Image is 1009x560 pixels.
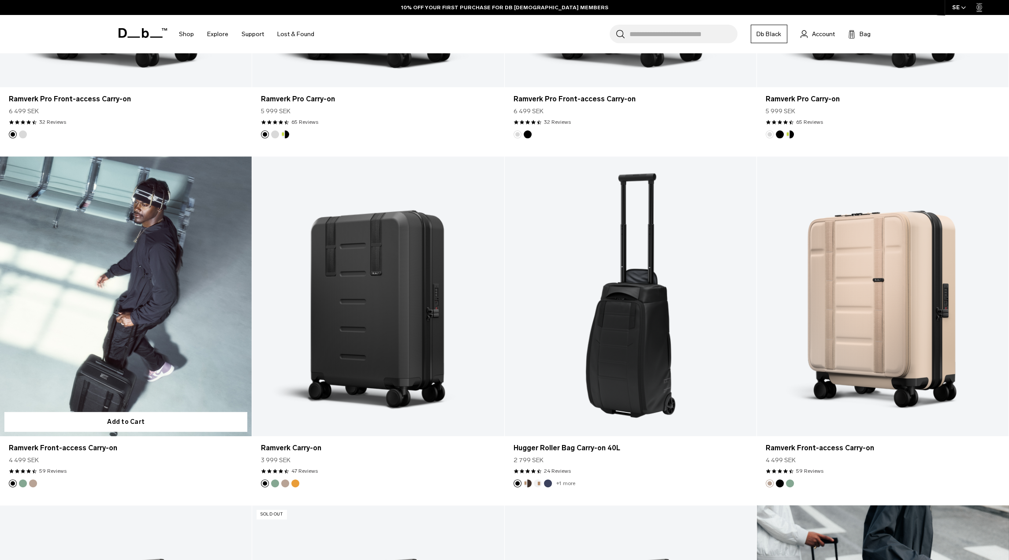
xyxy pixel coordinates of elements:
[544,467,571,475] a: 24 reviews
[796,467,823,475] a: 59 reviews
[39,118,66,126] a: 32 reviews
[261,107,290,116] span: 5 999 SEK
[172,15,321,53] nav: Main Navigation
[514,94,748,104] a: Ramverk Pro Front-access Carry-on
[514,443,748,453] a: Hugger Roller Bag Carry-on 40L
[757,156,1009,436] a: Ramverk Front-access Carry-on
[860,30,871,39] span: Bag
[524,479,532,487] button: Cappuccino
[9,94,243,104] a: Ramverk Pro Front-access Carry-on
[271,130,279,138] button: Silver
[9,107,39,116] span: 6 499 SEK
[207,19,228,50] a: Explore
[514,130,521,138] button: Silver
[514,107,544,116] span: 6 499 SEK
[9,130,17,138] button: Black Out
[261,479,269,487] button: Black Out
[800,29,835,39] a: Account
[291,118,318,126] a: 65 reviews
[252,156,504,436] a: Ramverk Carry-on
[796,118,823,126] a: 65 reviews
[812,30,835,39] span: Account
[751,25,787,43] a: Db Black
[39,467,67,475] a: 59 reviews
[848,29,871,39] button: Bag
[786,479,794,487] button: Green Ray
[766,443,1000,453] a: Ramverk Front-access Carry-on
[766,456,796,465] span: 4 499 SEK
[19,479,27,487] button: Green Ray
[9,479,17,487] button: Black Out
[29,479,37,487] button: Fogbow Beige
[261,456,290,465] span: 3 999 SEK
[261,130,269,138] button: Black Out
[544,118,571,126] a: 32 reviews
[524,130,532,138] button: Black Out
[277,19,314,50] a: Lost & Found
[4,412,247,432] button: Add to Cart
[766,130,774,138] button: Silver
[401,4,608,11] a: 10% OFF YOUR FIRST PURCHASE FOR DB [DEMOGRAPHIC_DATA] MEMBERS
[19,130,27,138] button: Silver
[271,479,279,487] button: Green Ray
[556,480,575,486] a: +1 more
[257,510,287,519] p: Sold Out
[786,130,794,138] button: Db x New Amsterdam Surf Association
[776,479,784,487] button: Black Out
[291,467,318,475] a: 47 reviews
[261,94,495,104] a: Ramverk Pro Carry-on
[179,19,194,50] a: Shop
[9,456,39,465] span: 4 499 SEK
[514,456,544,465] span: 2 799 SEK
[242,19,264,50] a: Support
[261,443,495,453] a: Ramverk Carry-on
[766,479,774,487] button: Fogbow Beige
[766,107,795,116] span: 5 999 SEK
[514,479,521,487] button: Black Out
[505,156,756,436] a: Hugger Roller Bag Carry-on 40L
[534,479,542,487] button: Oatmilk
[291,479,299,487] button: Parhelion Orange
[544,479,552,487] button: Blue Hour
[776,130,784,138] button: Black Out
[766,94,1000,104] a: Ramverk Pro Carry-on
[281,479,289,487] button: Fogbow Beige
[9,443,243,453] a: Ramverk Front-access Carry-on
[281,130,289,138] button: Db x New Amsterdam Surf Association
